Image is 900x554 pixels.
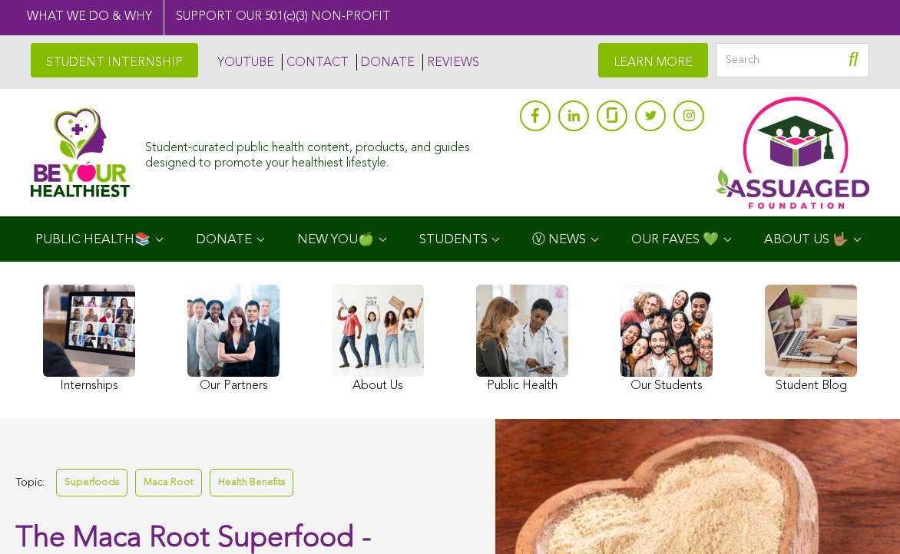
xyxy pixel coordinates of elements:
iframe: Chat Widget [823,480,900,554]
div: Student-curated public health content, products, and guides designed to promote your healthiest l... [145,134,512,170]
img: Assuaged [31,107,130,197]
a: Maca Root [135,469,202,496]
img: Assuaged App [716,97,869,209]
a: LEARN MORE [598,43,708,77]
a: CONTACT [282,54,349,71]
span: OUR FAVES 💚 [631,233,719,246]
a: Superfoods [56,469,127,496]
input: Search [716,43,869,77]
span: DONATE [196,233,252,246]
a: REVIEWS [422,54,479,71]
a: Health Benefits [210,469,293,496]
span: Ⓥ NEWS [532,233,586,246]
span: ABOUT US 🤟🏽 [764,233,849,246]
div: Navigation Menu [12,216,888,262]
a: YOUTUBE [213,54,274,71]
img: glassdoor [607,107,617,123]
span: Topic: [15,473,45,493]
a: STUDENT INTERNSHIP [31,43,198,77]
span: NEW YOU🍏 [297,233,374,246]
a: DONATE [356,54,415,71]
span: STUDENTS [419,233,488,246]
span: PUBLIC HEALTH📚 [35,233,151,246]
